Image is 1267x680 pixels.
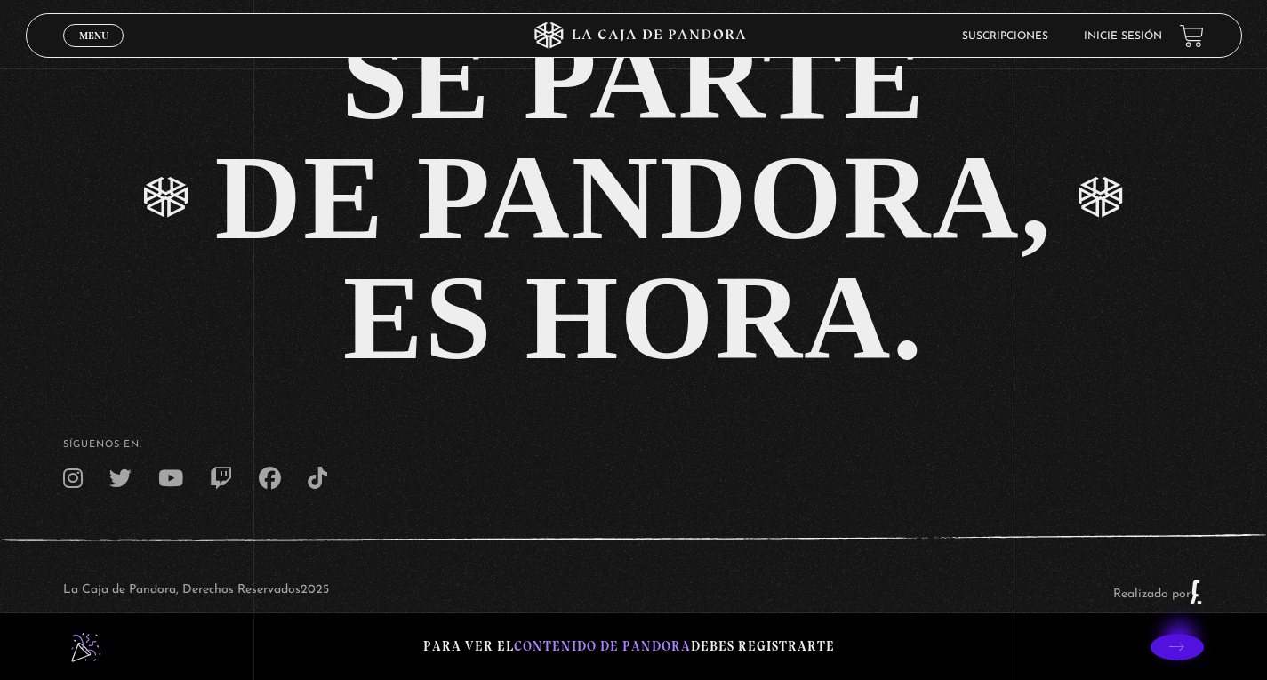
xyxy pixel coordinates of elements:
[215,18,1053,378] div: SÉ PARTE DE PANDORA, ES HORA.
[63,440,1204,450] h4: SÍguenos en:
[79,30,108,41] span: Menu
[73,45,115,58] span: Cerrar
[63,579,329,605] p: La Caja de Pandora, Derechos Reservados 2025
[1180,24,1204,48] a: View your shopping cart
[514,638,691,654] span: contenido de Pandora
[962,31,1048,42] a: Suscripciones
[1113,588,1204,601] a: Realizado por
[423,635,835,659] p: Para ver el debes registrarte
[1084,31,1162,42] a: Inicie sesión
